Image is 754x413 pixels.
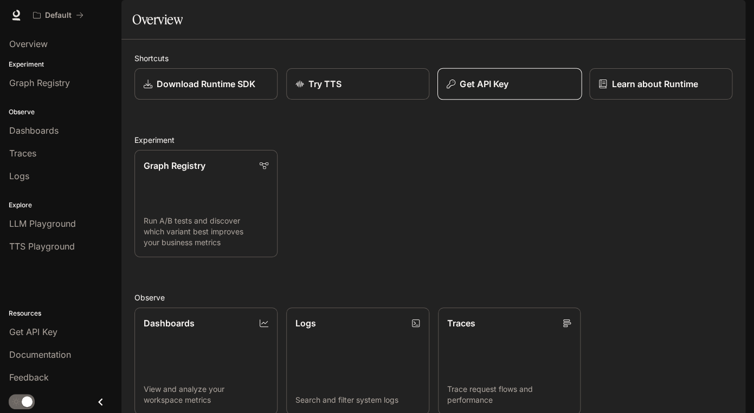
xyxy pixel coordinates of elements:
[134,134,732,146] h2: Experiment
[134,292,732,303] h2: Observe
[144,317,195,330] p: Dashboards
[447,317,475,330] p: Traces
[447,384,572,405] p: Trace request flows and performance
[437,68,581,100] button: Get API Key
[295,317,316,330] p: Logs
[144,215,268,248] p: Run A/B tests and discover which variant best improves your business metrics
[460,77,508,90] p: Get API Key
[157,77,255,90] p: Download Runtime SDK
[286,68,429,100] a: Try TTS
[45,11,72,20] p: Default
[611,77,698,90] p: Learn about Runtime
[132,9,183,30] h1: Overview
[308,77,341,90] p: Try TTS
[144,159,205,172] p: Graph Registry
[134,150,278,257] a: Graph RegistryRun A/B tests and discover which variant best improves your business metrics
[28,4,88,26] button: All workspaces
[134,68,278,100] a: Download Runtime SDK
[134,53,732,64] h2: Shortcuts
[144,384,268,405] p: View and analyze your workspace metrics
[589,68,732,100] a: Learn about Runtime
[295,395,420,405] p: Search and filter system logs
